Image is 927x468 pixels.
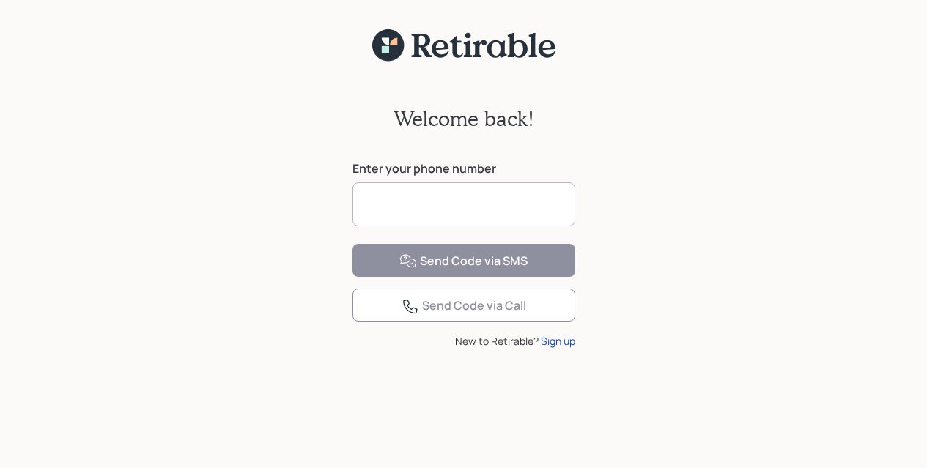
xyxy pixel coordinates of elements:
[394,106,534,131] h2: Welcome back!
[352,160,575,177] label: Enter your phone number
[352,333,575,349] div: New to Retirable?
[352,244,575,277] button: Send Code via SMS
[399,253,528,270] div: Send Code via SMS
[402,297,526,315] div: Send Code via Call
[541,333,575,349] div: Sign up
[352,289,575,322] button: Send Code via Call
